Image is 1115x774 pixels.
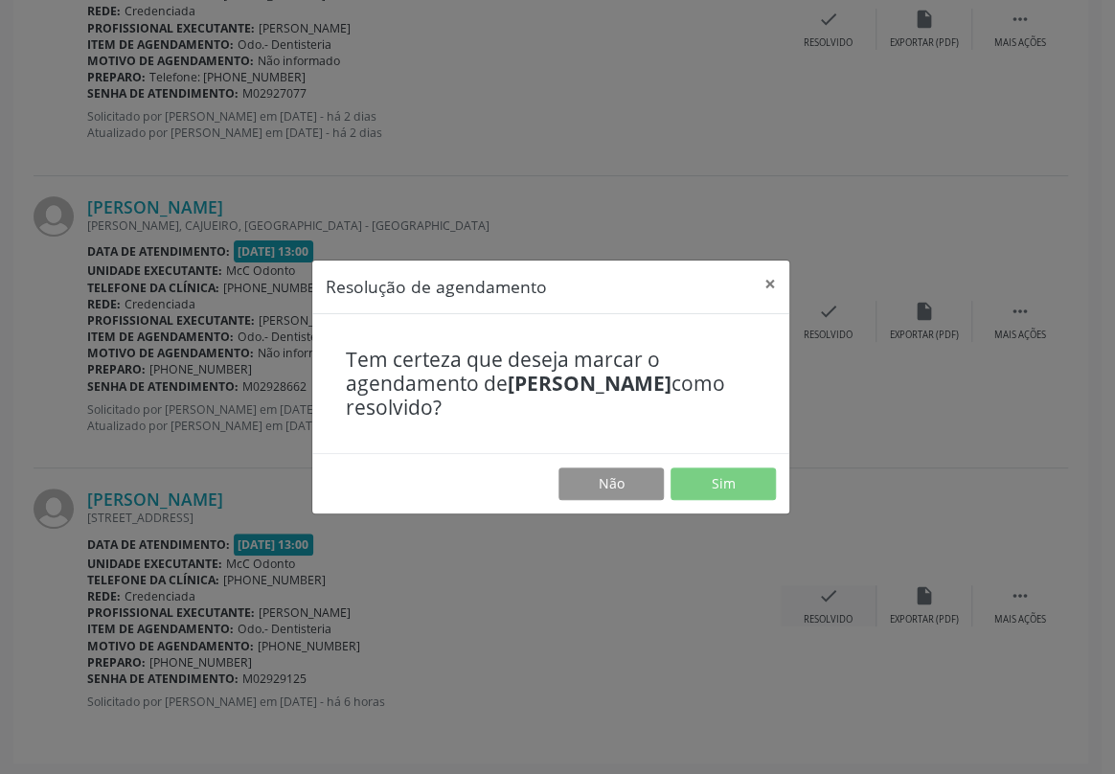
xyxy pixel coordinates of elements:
h5: Resolução de agendamento [326,274,547,299]
b: [PERSON_NAME] [508,370,671,397]
button: Sim [671,467,776,500]
button: Close [751,261,789,307]
button: Não [558,467,664,500]
h4: Tem certeza que deseja marcar o agendamento de como resolvido? [346,348,756,421]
